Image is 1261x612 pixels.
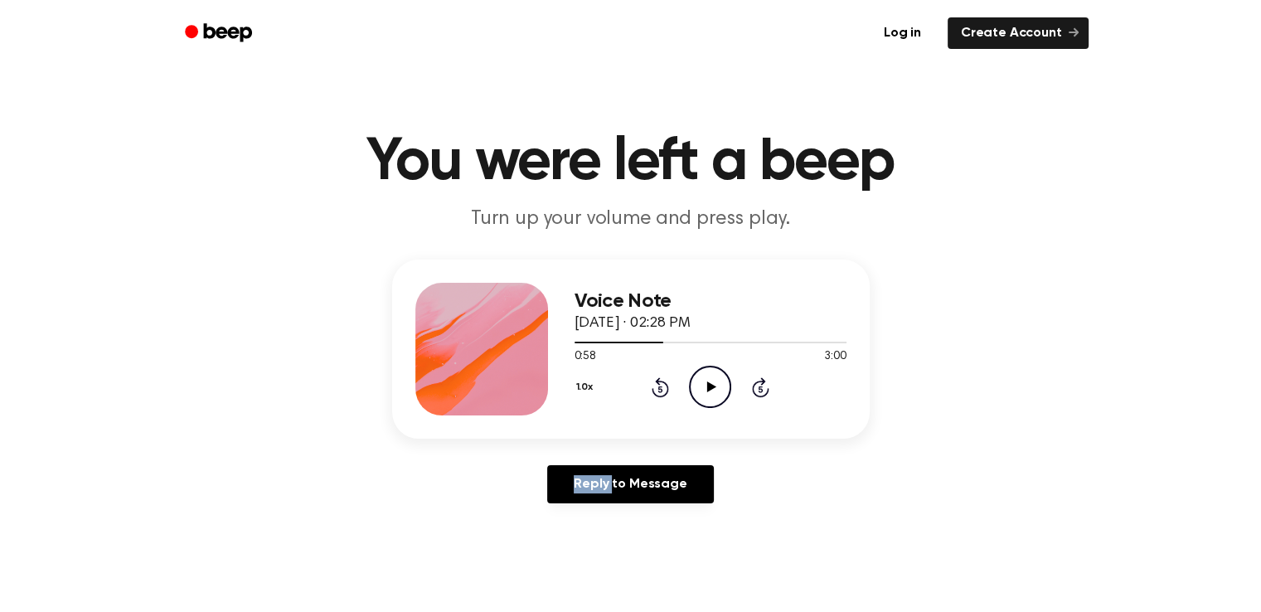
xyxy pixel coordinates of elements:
[547,465,713,503] a: Reply to Message
[575,316,691,331] span: [DATE] · 02:28 PM
[867,14,938,52] a: Log in
[313,206,949,233] p: Turn up your volume and press play.
[824,348,846,366] span: 3:00
[173,17,267,50] a: Beep
[575,290,846,313] h3: Voice Note
[575,373,599,401] button: 1.0x
[575,348,596,366] span: 0:58
[206,133,1055,192] h1: You were left a beep
[948,17,1089,49] a: Create Account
